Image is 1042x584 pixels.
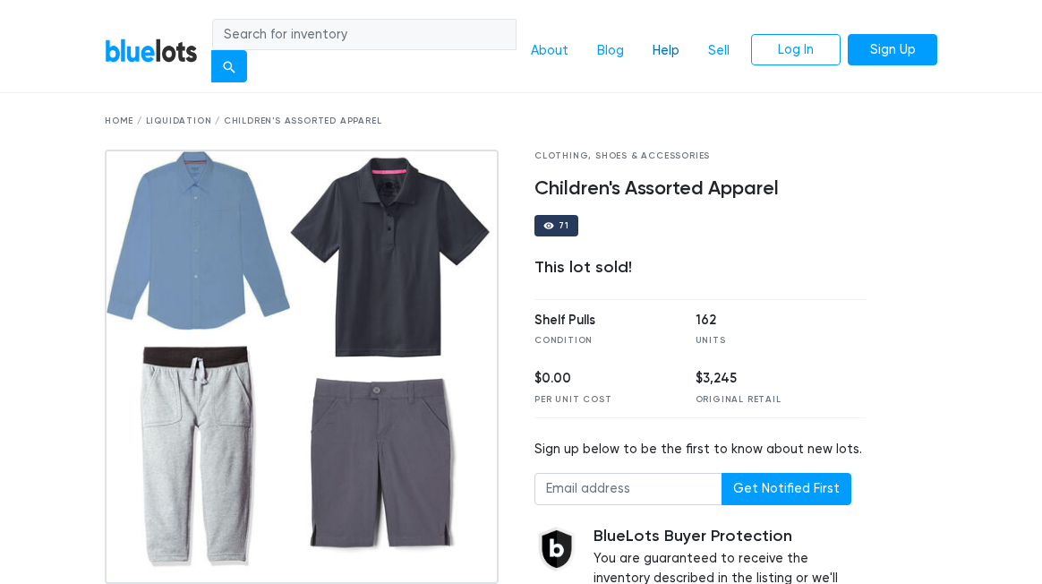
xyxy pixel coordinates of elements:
a: Sign Up [848,34,937,66]
img: buyer_protection_shield-3b65640a83011c7d3ede35a8e5a80bfdfaa6a97447f0071c1475b91a4b0b3d01.png [534,527,579,571]
div: $3,245 [696,369,830,389]
div: 71 [559,221,569,230]
a: Sell [694,34,744,68]
a: BlueLots [105,38,198,64]
button: Get Notified First [722,473,851,505]
div: Home / Liquidation / Children's Assorted Apparel [105,115,937,128]
img: 50a9314a-8b28-4fa3-b025-52a42c32f641-1747322272.jpg [105,150,499,584]
a: Help [638,34,694,68]
div: Condition [534,334,669,348]
div: Sign up below to be the first to know about new lots. [534,440,866,459]
div: Clothing, Shoes & Accessories [534,150,866,163]
div: Per Unit Cost [534,393,669,407]
div: Units [696,334,830,348]
input: Email address [534,473,722,505]
div: 162 [696,311,830,331]
h5: BlueLots Buyer Protection [594,527,866,546]
a: Blog [583,34,638,68]
input: Search for inventory [212,19,517,51]
div: This lot sold! [534,258,866,278]
div: Original Retail [696,393,830,407]
div: $0.00 [534,369,669,389]
h4: Children's Assorted Apparel [534,177,866,201]
div: Shelf Pulls [534,311,669,331]
a: About [517,34,583,68]
a: Log In [751,34,841,66]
